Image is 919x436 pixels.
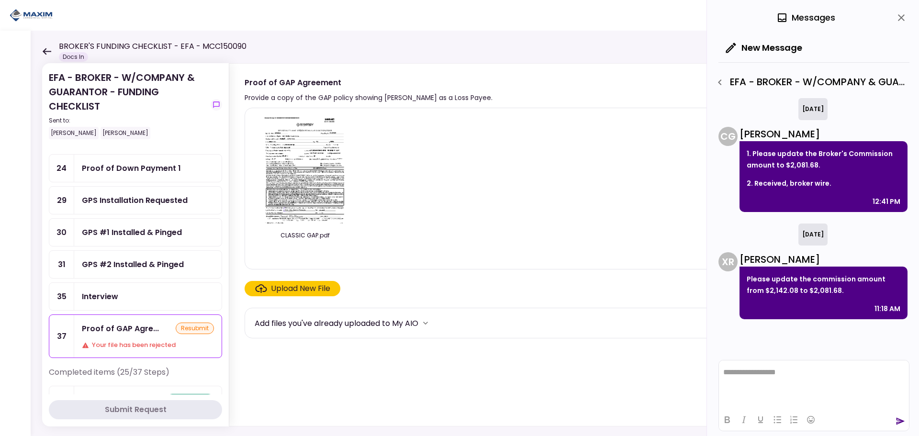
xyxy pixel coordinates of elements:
[49,218,222,246] a: 30GPS #1 Installed & Pinged
[105,404,167,415] div: Submit Request
[786,413,802,426] button: Numbered list
[712,74,909,90] div: EFA - BROKER - W/COMPANY & GUARANTOR - FUNDING CHECKLIST - Broker Commission & Fees Invoice
[418,316,433,330] button: more
[893,10,909,26] button: close
[49,155,74,182] div: 24
[271,283,330,294] div: Upload New File
[82,291,118,302] div: Interview
[49,219,74,246] div: 30
[82,194,188,206] div: GPS Installation Requested
[49,367,222,386] div: Completed items (25/37 Steps)
[49,386,74,414] div: 1
[10,8,53,22] img: Partner icon
[49,314,222,358] a: 37Proof of GAP AgreementresubmitYour file has been rejected
[769,413,785,426] button: Bullet list
[49,400,222,419] button: Submit Request
[167,394,214,405] div: approved
[255,317,418,329] div: Add files you've already uploaded to My AIO
[776,11,835,25] div: Messages
[718,127,738,146] div: C G
[59,41,247,52] h1: BROKER'S FUNDING CHECKLIST - EFA - MCC150090
[740,252,908,267] div: [PERSON_NAME]
[752,413,769,426] button: Underline
[229,63,900,426] div: Proof of GAP AgreementProvide a copy of the GAP policy showing [PERSON_NAME] as a Loss Payee.resu...
[740,127,908,141] div: [PERSON_NAME]
[82,340,214,350] div: Your file has been rejected
[245,281,340,296] span: Click here to upload the required document
[82,258,184,270] div: GPS #2 Installed & Pinged
[798,224,828,246] div: [DATE]
[49,315,74,358] div: 37
[49,70,207,139] div: EFA - BROKER - W/COMPANY & GUARANTOR - FUNDING CHECKLIST
[896,416,905,426] button: send
[82,394,134,406] div: EFA Contract
[245,92,493,103] div: Provide a copy of the GAP policy showing [PERSON_NAME] as a Loss Payee.
[49,127,99,139] div: [PERSON_NAME]
[747,148,900,171] p: 1. Please update the Broker's Commission amount to $2,081.68.
[736,413,752,426] button: Italic
[211,99,222,111] button: show-messages
[59,52,88,62] div: Docs In
[49,386,222,414] a: 1EFA Contractapproved
[255,231,355,240] div: CLASSIC GAP.pdf
[245,77,493,89] div: Proof of GAP Agreement
[49,154,222,182] a: 24Proof of Down Payment 1
[49,116,207,125] div: Sent to:
[873,196,900,207] div: 12:41 PM
[719,413,735,426] button: Bold
[176,323,214,334] div: resubmit
[49,251,74,278] div: 31
[82,226,182,238] div: GPS #1 Installed & Pinged
[49,283,74,310] div: 35
[718,35,810,60] button: New Message
[49,282,222,311] a: 35Interview
[49,250,222,279] a: 31GPS #2 Installed & Pinged
[747,273,900,296] p: Please update the commission amount from $2,142.08 to $2,081.68.
[803,413,819,426] button: Emojis
[747,178,900,189] p: 2. Received, broker wire.
[798,98,828,120] div: [DATE]
[49,187,74,214] div: 29
[874,303,900,314] div: 11:18 AM
[718,252,738,271] div: X R
[82,323,159,335] div: Proof of GAP Agreement
[49,186,222,214] a: 29GPS Installation Requested
[101,127,150,139] div: [PERSON_NAME]
[719,360,909,408] iframe: Rich Text Area
[82,162,181,174] div: Proof of Down Payment 1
